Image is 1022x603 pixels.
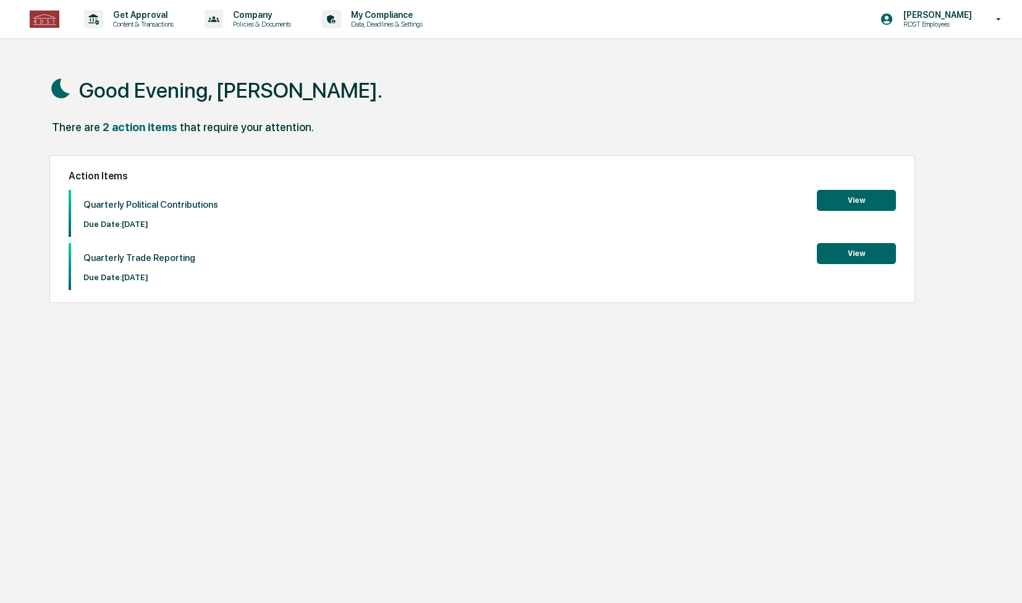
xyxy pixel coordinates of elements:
[103,10,180,20] p: Get Approval
[817,190,896,211] button: View
[341,20,429,28] p: Data, Deadlines & Settings
[83,199,218,210] p: Quarterly Political Contributions
[223,20,297,28] p: Policies & Documents
[817,194,896,205] a: View
[69,170,897,182] h2: Action Items
[223,10,297,20] p: Company
[180,121,314,134] div: that require your attention.
[893,20,978,28] p: RDST Employees
[83,273,195,282] p: Due Date: [DATE]
[817,247,896,259] a: View
[103,121,177,134] div: 2 action items
[817,243,896,264] button: View
[103,20,180,28] p: Content & Transactions
[30,11,59,28] img: logo
[83,252,195,263] p: Quarterly Trade Reporting
[893,10,978,20] p: [PERSON_NAME]
[52,121,100,134] div: There are
[79,78,382,103] h1: Good Evening, [PERSON_NAME].
[341,10,429,20] p: My Compliance
[83,220,218,229] p: Due Date: [DATE]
